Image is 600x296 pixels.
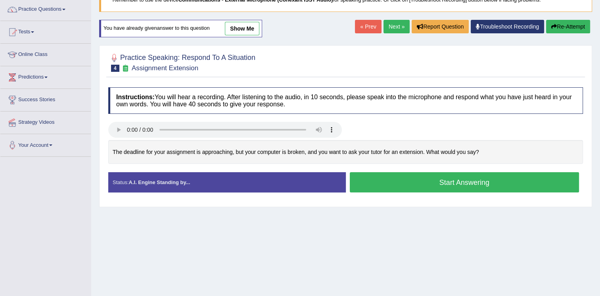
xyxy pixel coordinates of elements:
[121,65,130,72] small: Exam occurring question
[108,87,583,114] h4: You will hear a recording. After listening to the audio, in 10 seconds, please speak into the mic...
[355,20,381,33] a: « Prev
[350,172,579,192] button: Start Answering
[132,64,198,72] small: Assignment Extension
[546,20,590,33] button: Re-Attempt
[108,140,583,164] div: The deadline for your assignment is approaching, but your computer is broken, and you want to ask...
[0,134,91,154] a: Your Account
[99,20,262,37] div: You have already given answer to this question
[0,21,91,41] a: Tests
[108,52,255,72] h2: Practice Speaking: Respond To A Situation
[116,94,155,100] b: Instructions:
[128,179,190,185] strong: A.I. Engine Standing by...
[0,44,91,63] a: Online Class
[111,65,119,72] span: 4
[0,89,91,109] a: Success Stories
[471,20,544,33] a: Troubleshoot Recording
[412,20,469,33] button: Report Question
[0,66,91,86] a: Predictions
[0,111,91,131] a: Strategy Videos
[108,172,346,192] div: Status:
[383,20,410,33] a: Next »
[225,22,259,35] a: show me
